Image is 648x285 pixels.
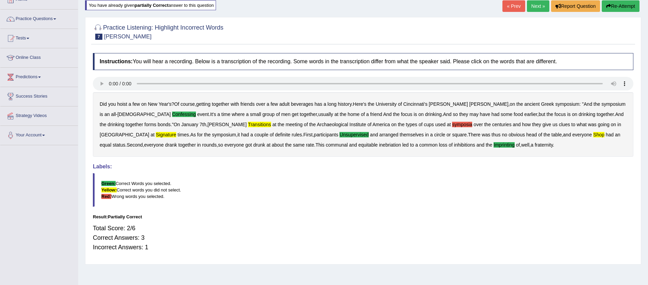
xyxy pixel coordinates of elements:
b: in [617,122,621,127]
b: symposium [555,101,579,107]
b: [PERSON_NAME] [207,122,247,127]
b: Red: [101,194,111,199]
b: is [100,112,103,117]
b: of [449,142,453,148]
b: the [285,142,292,148]
a: Strategy Videos [0,106,78,123]
b: drinking [579,112,595,117]
b: equal [100,142,111,148]
b: an [615,132,620,137]
b: in [197,142,201,148]
b: few [270,101,278,107]
b: and [513,122,521,127]
b: forms [145,122,156,127]
b: together [212,101,229,107]
b: the [398,122,404,127]
b: friend [370,112,382,117]
b: First [303,132,313,137]
b: equitable [359,142,378,148]
b: everyone [572,132,592,137]
b: rate [306,142,314,148]
b: used [435,122,445,127]
button: Report Question [551,0,600,12]
b: the [594,101,600,107]
b: circle [434,132,445,137]
b: together [300,112,317,117]
b: the [393,112,399,117]
b: meeting [286,122,303,127]
b: Greek [541,101,554,107]
b: friends [240,101,255,107]
b: And [383,112,392,117]
b: you [108,101,116,107]
a: « Prev [502,0,525,12]
b: over [473,122,483,127]
b: at [334,112,338,117]
b: drank [165,142,177,148]
b: or [447,132,451,137]
b: on [418,112,424,117]
b: together [126,122,143,127]
h2: Practice Listening: Highlight Incorrect Words [93,23,223,40]
b: going [598,122,609,127]
b: drinking [425,112,442,117]
b: status [113,142,125,148]
b: a [246,112,249,117]
b: over [256,101,265,107]
b: the [547,112,553,117]
b: all [111,112,116,117]
b: unsupervised [339,132,369,137]
b: the [516,101,523,107]
b: usually [318,112,333,117]
b: some [501,112,512,117]
b: getting [196,101,211,107]
b: on [611,122,616,127]
b: led [402,142,409,148]
b: had [606,132,614,137]
a: Success Stories [0,87,78,104]
span: 7 [95,34,102,40]
b: of [398,101,402,107]
b: of [304,122,308,127]
b: the [309,122,316,127]
b: on [510,101,515,107]
b: of [418,122,422,127]
b: was [588,122,597,127]
b: Of [174,101,179,107]
b: and [563,132,571,137]
b: imprinting [494,142,514,148]
b: of [538,132,542,137]
b: beverages [291,101,313,107]
b: drinking [107,122,124,127]
b: definite [275,132,290,137]
b: And [443,112,451,117]
div: Total Score: 2/6 Correct Answers: 3 Incorrect Answers: 1 [93,220,633,255]
a: Practice Questions [0,10,78,27]
b: at [447,122,451,127]
b: the [100,122,106,127]
b: have [480,112,490,117]
div: ? , . , : " - . , . , . ." , . , . , . , . , , . , , . [93,92,633,157]
b: men [281,112,290,117]
b: the [278,122,284,127]
b: in [425,132,429,137]
b: home [348,112,360,117]
b: and [370,132,378,137]
b: got [245,142,252,148]
b: the [484,122,491,127]
a: Your Account [0,126,78,143]
b: us [552,122,558,127]
b: inebriation [379,142,401,148]
b: at [151,132,155,137]
b: group [262,112,275,117]
b: history [338,101,351,107]
b: a [267,101,269,107]
b: food [514,112,523,117]
b: and [477,142,484,148]
b: January [181,122,198,127]
b: and [349,142,357,148]
b: a [415,142,418,148]
b: participants [314,132,338,137]
a: Tests [0,29,78,46]
b: ancient [524,101,539,107]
